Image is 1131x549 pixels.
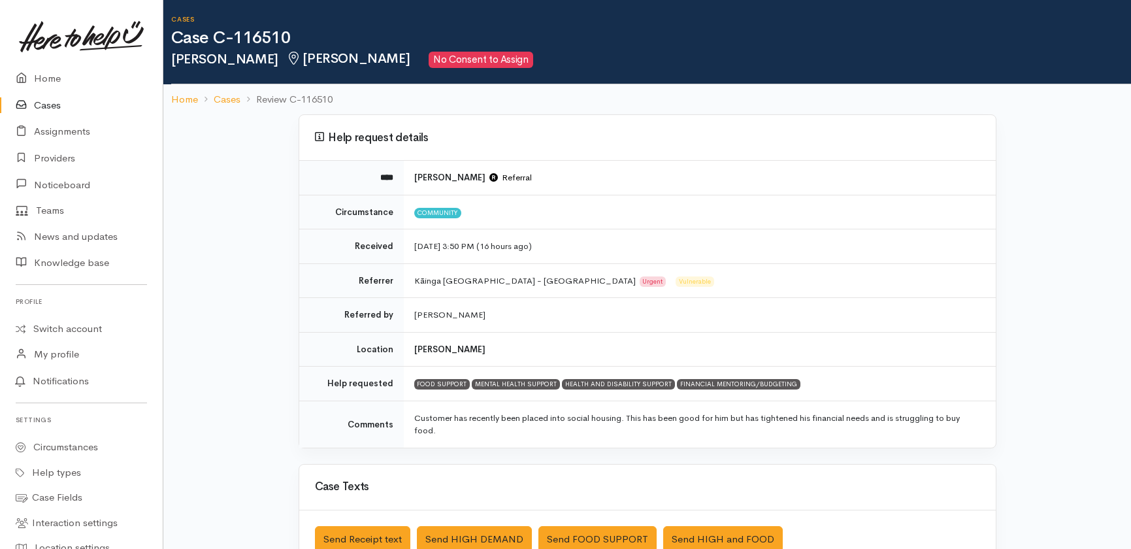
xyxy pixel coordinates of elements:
h3: Case Texts [315,481,980,493]
h2: [PERSON_NAME] [171,52,1131,68]
td: Circumstance [299,195,404,229]
a: Home [171,92,198,107]
nav: breadcrumb [163,84,1131,115]
td: Received [299,229,404,264]
h3: Help request details [315,131,980,144]
h6: Settings [16,411,147,429]
td: Help requested [299,367,404,401]
div: MENTAL HEALTH SUPPORT [472,379,560,390]
td: Referrer [299,263,404,298]
span: No Consent to Assign [429,52,533,68]
a: Cases [214,92,240,107]
td: Location [299,332,404,367]
span: Urgent [640,276,666,287]
h6: Cases [171,16,1131,23]
td: Comments [299,401,404,448]
span: [PERSON_NAME] [286,50,410,67]
li: Review C-116510 [240,92,333,107]
span: Community [414,208,462,218]
b: [PERSON_NAME] [414,172,485,183]
td: [PERSON_NAME] [404,298,996,333]
td: Kāinga [GEOGRAPHIC_DATA] - [GEOGRAPHIC_DATA] [404,263,996,298]
div: HEALTH AND DISABILITY SUPPORT [562,379,675,390]
span: Referral [489,172,532,183]
td: Customer has recently been placed into social housing. This has been good for him but has tighten... [404,401,996,448]
div: FOOD SUPPORT [414,379,470,390]
div: FINANCIAL MENTORING/BUDGETING [677,379,800,390]
h6: Profile [16,293,147,310]
h1: Case C-116510 [171,29,1131,48]
td: Referred by [299,298,404,333]
b: [PERSON_NAME] [414,344,485,355]
span: Vulnerable [676,276,714,287]
td: [DATE] 3:50 PM (16 hours ago) [404,229,996,264]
